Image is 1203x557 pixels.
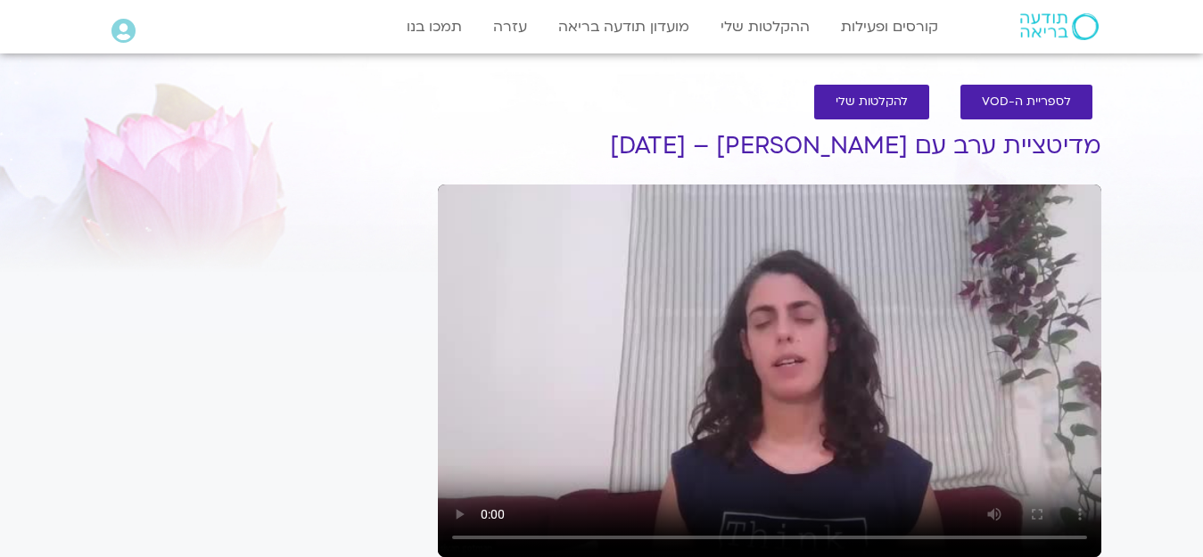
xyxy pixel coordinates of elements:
span: לספריית ה-VOD [982,95,1071,109]
a: להקלטות שלי [814,85,929,119]
h1: מדיטציית ערב עם [PERSON_NAME] – [DATE] [438,133,1101,160]
a: תמכו בנו [398,10,471,44]
a: ההקלטות שלי [712,10,819,44]
img: תודעה בריאה [1020,13,1099,40]
a: עזרה [484,10,536,44]
span: להקלטות שלי [836,95,908,109]
a: מועדון תודעה בריאה [549,10,698,44]
a: לספריית ה-VOD [960,85,1092,119]
a: קורסים ופעילות [832,10,947,44]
